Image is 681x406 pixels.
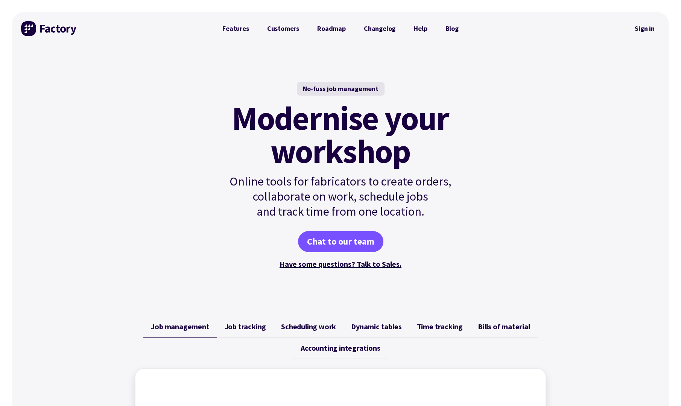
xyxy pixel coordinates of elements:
a: Sign in [629,20,660,37]
a: Changelog [355,21,404,36]
span: Time tracking [417,322,463,331]
a: Blog [436,21,468,36]
nav: Secondary Navigation [629,20,660,37]
mark: Modernise your workshop [232,102,449,168]
span: Job management [151,322,209,331]
span: Dynamic tables [351,322,401,331]
img: Factory [21,21,78,36]
a: Help [404,21,436,36]
span: Accounting integrations [301,344,380,353]
div: No-fuss job management [297,82,385,96]
span: Job tracking [225,322,266,331]
span: Scheduling work [281,322,336,331]
a: Roadmap [308,21,355,36]
nav: Primary Navigation [213,21,468,36]
a: Customers [258,21,308,36]
a: Chat to our team [298,231,383,252]
p: Online tools for fabricators to create orders, collaborate on work, schedule jobs and track time ... [213,174,468,219]
a: Have some questions? Talk to Sales. [280,259,401,269]
a: Features [213,21,258,36]
span: Bills of material [478,322,530,331]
